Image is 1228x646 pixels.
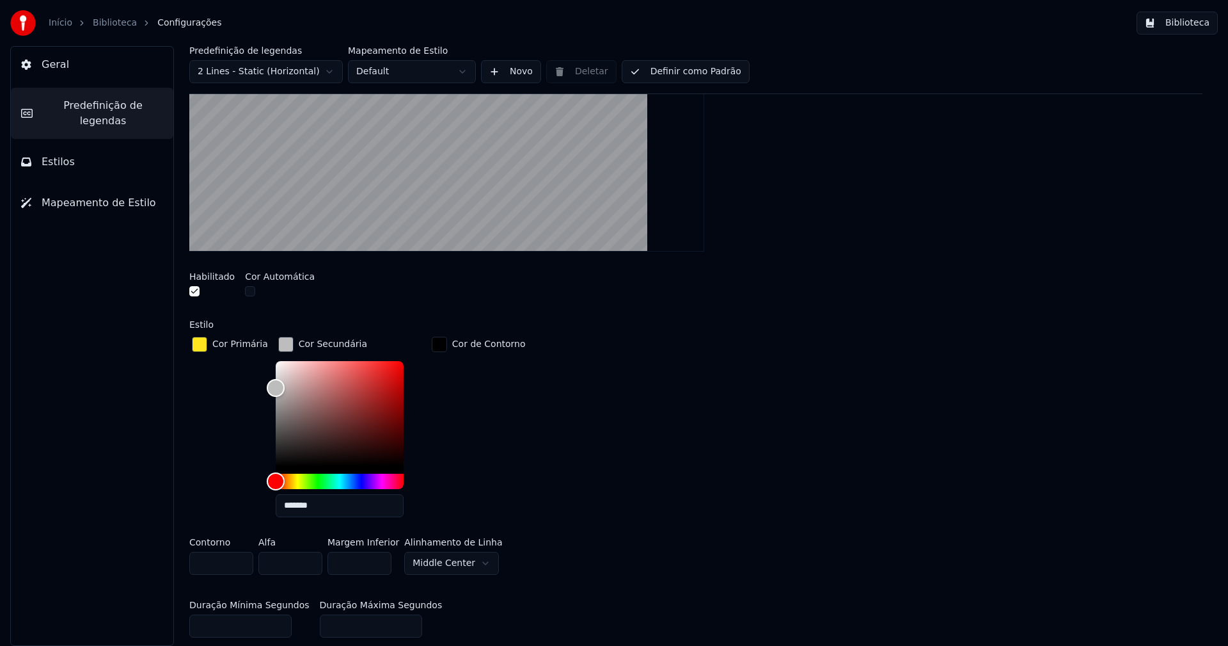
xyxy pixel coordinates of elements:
label: Cor Automática [245,272,315,281]
div: Hue [276,474,404,489]
button: Geral [11,47,173,83]
button: Estilos [11,144,173,180]
nav: breadcrumb [49,17,221,29]
label: Mapeamento de Estilo [348,46,476,55]
label: Alinhamento de Linha [404,538,502,547]
a: Início [49,17,72,29]
label: Duração Máxima Segundos [320,601,443,610]
button: Cor de Contorno [429,334,528,355]
button: Novo [481,60,541,83]
span: Estilos [42,154,75,170]
button: Predefinição de legendas [11,88,173,139]
button: Cor Primária [189,334,271,355]
label: Habilitado [189,272,235,281]
label: Estilo [189,320,214,329]
button: Definir como Padrão [622,60,750,83]
span: Geral [42,57,69,72]
label: Contorno [189,538,253,547]
label: Duração Mínima Segundos [189,601,310,610]
span: Configurações [157,17,221,29]
span: Mapeamento de Estilo [42,195,156,211]
div: Color [276,361,404,466]
span: Predefinição de legendas [43,98,163,129]
a: Biblioteca [93,17,137,29]
label: Alfa [258,538,322,547]
div: Cor de Contorno [452,338,526,351]
button: Mapeamento de Estilo [11,185,173,221]
button: Cor Secundária [276,334,370,355]
img: youka [10,10,36,36]
button: Biblioteca [1137,12,1218,35]
label: Margem Inferior [327,538,399,547]
div: Cor Secundária [299,338,367,351]
div: Cor Primária [212,338,268,351]
label: Predefinição de legendas [189,46,343,55]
